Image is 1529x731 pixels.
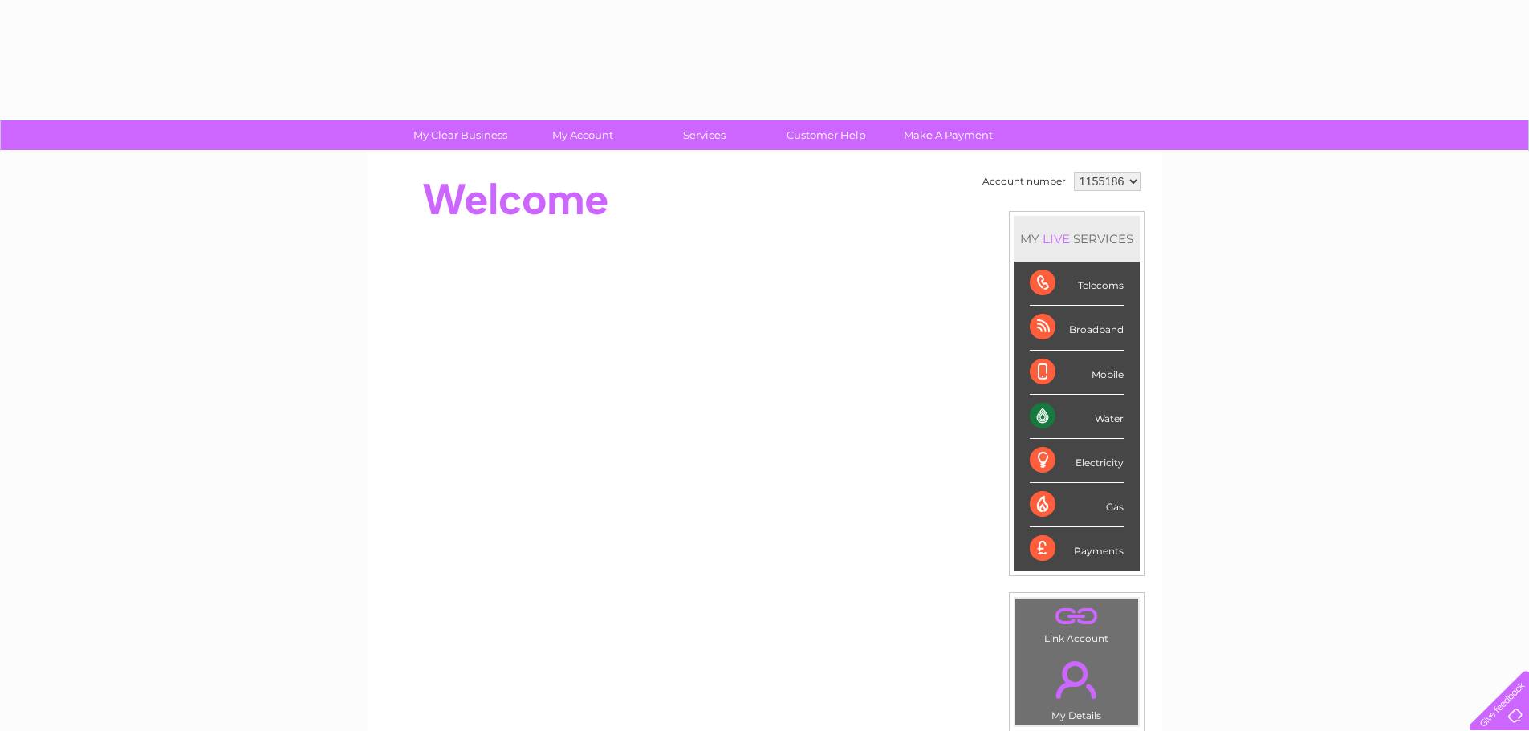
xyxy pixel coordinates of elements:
[1030,527,1124,571] div: Payments
[394,120,527,150] a: My Clear Business
[1030,351,1124,395] div: Mobile
[516,120,649,150] a: My Account
[1015,648,1139,726] td: My Details
[1030,439,1124,483] div: Electricity
[1019,603,1134,631] a: .
[1015,598,1139,648] td: Link Account
[760,120,893,150] a: Customer Help
[638,120,771,150] a: Services
[1039,231,1073,246] div: LIVE
[1030,483,1124,527] div: Gas
[1030,262,1124,306] div: Telecoms
[1030,395,1124,439] div: Water
[978,168,1070,195] td: Account number
[1014,216,1140,262] div: MY SERVICES
[882,120,1015,150] a: Make A Payment
[1019,652,1134,708] a: .
[1030,306,1124,350] div: Broadband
